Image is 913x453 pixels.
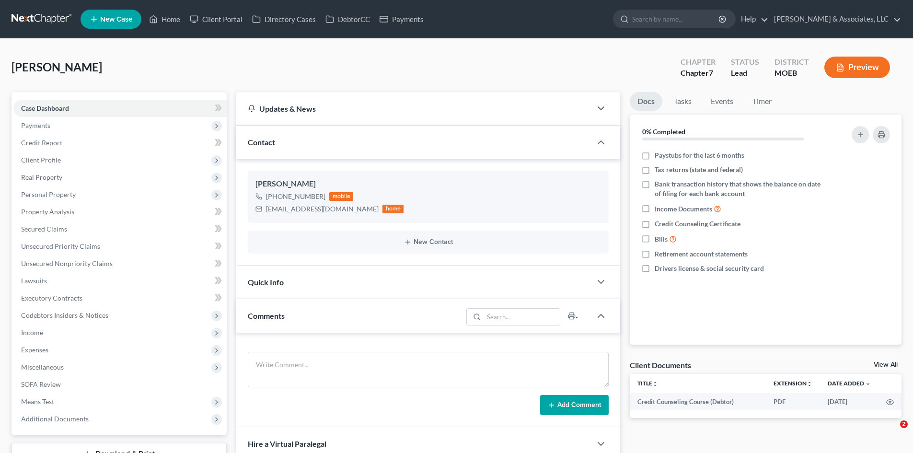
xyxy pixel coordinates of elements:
[655,264,764,273] span: Drivers license & social security card
[144,11,185,28] a: Home
[736,11,768,28] a: Help
[21,104,69,112] span: Case Dashboard
[13,221,227,238] a: Secured Claims
[655,204,712,214] span: Income Documents
[540,395,609,415] button: Add Comment
[21,190,76,198] span: Personal Property
[824,57,890,78] button: Preview
[21,397,54,406] span: Means Test
[880,420,903,443] iframe: Intercom live chat
[248,138,275,147] span: Contact
[248,311,285,320] span: Comments
[655,165,743,174] span: Tax returns (state and federal)
[666,92,699,111] a: Tasks
[703,92,741,111] a: Events
[248,104,580,114] div: Updates & News
[375,11,428,28] a: Payments
[655,249,748,259] span: Retirement account statements
[681,57,716,68] div: Chapter
[709,68,713,77] span: 7
[21,242,100,250] span: Unsecured Priority Claims
[21,173,62,181] span: Real Property
[185,11,247,28] a: Client Portal
[652,381,658,387] i: unfold_more
[642,128,685,136] strong: 0% Completed
[731,68,759,79] div: Lead
[21,311,108,319] span: Codebtors Insiders & Notices
[321,11,375,28] a: DebtorCC
[13,100,227,117] a: Case Dashboard
[12,60,102,74] span: [PERSON_NAME]
[774,380,812,387] a: Extensionunfold_more
[382,205,404,213] div: home
[13,238,227,255] a: Unsecured Priority Claims
[266,192,325,201] div: [PHONE_NUMBER]
[21,363,64,371] span: Miscellaneous
[13,272,227,290] a: Lawsuits
[248,439,326,448] span: Hire a Virtual Paralegal
[484,309,560,325] input: Search...
[637,380,658,387] a: Titleunfold_more
[630,360,691,370] div: Client Documents
[21,225,67,233] span: Secured Claims
[255,178,601,190] div: [PERSON_NAME]
[630,393,766,410] td: Credit Counseling Course (Debtor)
[329,192,353,201] div: mobile
[828,380,871,387] a: Date Added expand_more
[681,68,716,79] div: Chapter
[655,179,825,198] span: Bank transaction history that shows the balance on date of filing for each bank account
[248,278,284,287] span: Quick Info
[21,139,62,147] span: Credit Report
[21,415,89,423] span: Additional Documents
[21,208,74,216] span: Property Analysis
[874,361,898,368] a: View All
[630,92,662,111] a: Docs
[266,204,379,214] div: [EMAIL_ADDRESS][DOMAIN_NAME]
[655,219,740,229] span: Credit Counseling Certificate
[774,68,809,79] div: MOEB
[13,255,227,272] a: Unsecured Nonpriority Claims
[21,294,82,302] span: Executory Contracts
[100,16,132,23] span: New Case
[21,380,61,388] span: SOFA Review
[21,277,47,285] span: Lawsuits
[655,151,744,160] span: Paystubs for the last 6 months
[900,420,908,428] span: 2
[21,156,61,164] span: Client Profile
[632,10,720,28] input: Search by name...
[21,346,48,354] span: Expenses
[21,259,113,267] span: Unsecured Nonpriority Claims
[255,238,601,246] button: New Contact
[13,134,227,151] a: Credit Report
[774,57,809,68] div: District
[766,393,820,410] td: PDF
[247,11,321,28] a: Directory Cases
[769,11,901,28] a: [PERSON_NAME] & Associates, LLC
[13,376,227,393] a: SOFA Review
[13,290,227,307] a: Executory Contracts
[13,203,227,221] a: Property Analysis
[21,121,50,129] span: Payments
[21,328,43,337] span: Income
[655,234,668,244] span: Bills
[820,393,878,410] td: [DATE]
[745,92,779,111] a: Timer
[731,57,759,68] div: Status
[865,381,871,387] i: expand_more
[807,381,812,387] i: unfold_more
